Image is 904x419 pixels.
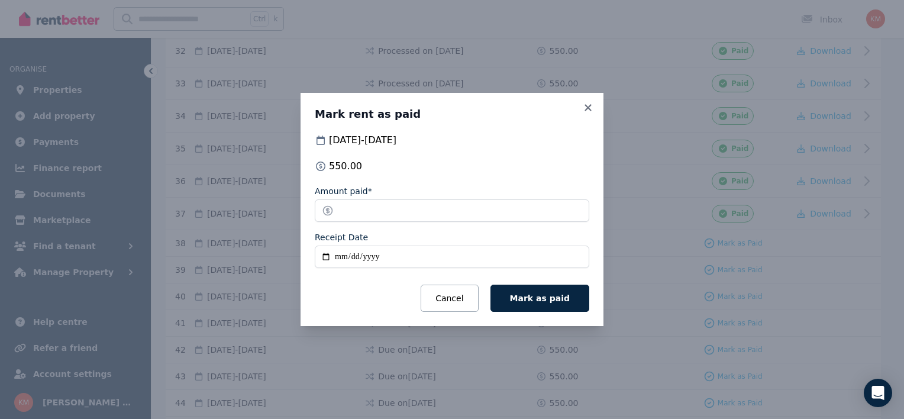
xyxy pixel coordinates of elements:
span: [DATE] - [DATE] [329,133,396,147]
label: Amount paid* [315,185,372,197]
button: Mark as paid [490,285,589,312]
button: Cancel [421,285,478,312]
h3: Mark rent as paid [315,107,589,121]
span: 550.00 [329,159,362,173]
div: Open Intercom Messenger [864,379,892,407]
label: Receipt Date [315,231,368,243]
span: Mark as paid [510,294,570,303]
